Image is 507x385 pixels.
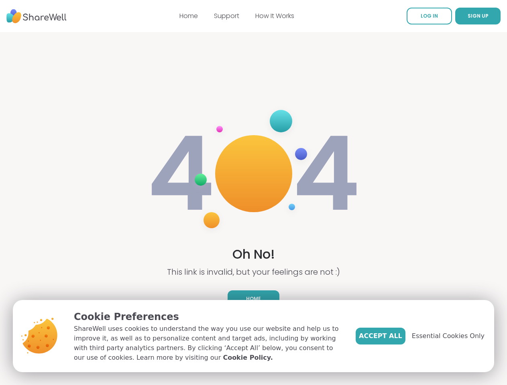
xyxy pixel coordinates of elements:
a: Cookie Policy. [223,353,273,363]
span: SIGN UP [468,12,489,19]
a: Support [214,11,239,20]
span: LOG IN [421,12,438,19]
span: Accept All [359,331,402,341]
p: Cookie Preferences [74,310,343,324]
img: ShareWell Nav Logo [6,5,67,27]
span: Essential Cookies Only [412,331,485,341]
a: Home [179,11,198,20]
button: Accept All [356,328,405,344]
a: Home [228,290,279,307]
p: This link is invalid, but your feelings are not :) [167,266,340,278]
a: How It Works [255,11,294,20]
p: ShareWell uses cookies to understand the way you use our website and help us to improve it, as we... [74,324,343,363]
h1: Oh No! [232,245,275,263]
button: SIGN UP [455,8,501,24]
span: Home [246,295,261,302]
a: LOG IN [407,8,452,24]
img: 404 [147,102,360,245]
